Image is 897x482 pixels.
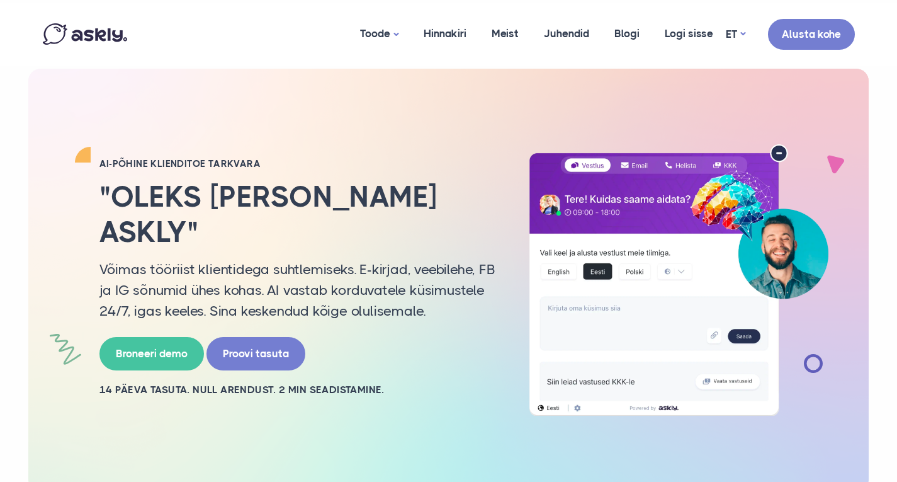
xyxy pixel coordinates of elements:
a: Toode [347,3,411,66]
a: Broneeri demo [99,337,204,370]
a: Proovi tasuta [206,337,305,370]
a: Alusta kohe [768,19,855,50]
img: Askly [43,23,127,45]
p: Võimas tööriist klientidega suhtlemiseks. E-kirjad, veebilehe, FB ja IG sõnumid ühes kohas. AI va... [99,259,496,321]
a: Blogi [602,3,652,64]
h2: AI-PÕHINE KLIENDITOE TARKVARA [99,158,496,170]
a: Meist [479,3,531,64]
h2: "Oleks [PERSON_NAME] Askly" [99,180,496,249]
a: Juhendid [531,3,602,64]
img: AI multilingual chat [515,144,842,416]
a: Logi sisse [652,3,726,64]
h2: 14 PÄEVA TASUTA. NULL ARENDUST. 2 MIN SEADISTAMINE. [99,383,496,397]
a: Hinnakiri [411,3,479,64]
a: ET [726,25,745,43]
